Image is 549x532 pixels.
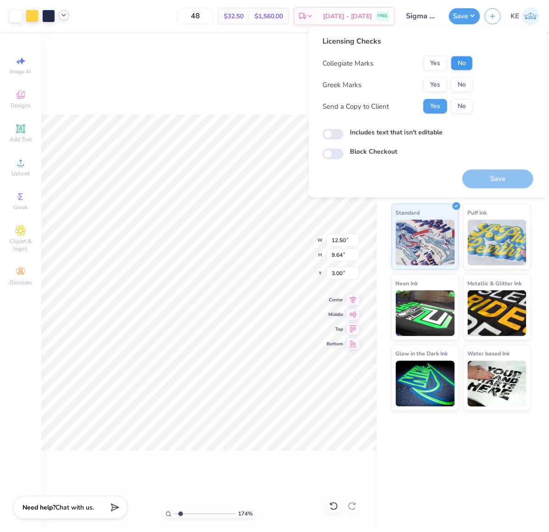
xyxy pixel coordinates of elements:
[468,361,527,407] img: Water based Ink
[5,238,37,252] span: Clipart & logos
[468,278,522,288] span: Metallic & Glitter Ink
[511,7,540,25] a: KE
[10,279,32,286] span: Decorate
[55,504,94,512] span: Chat with us.
[327,326,343,332] span: Top
[396,349,448,359] span: Glow in the Dark Ink
[350,127,443,137] label: Includes text that isn't editable
[322,58,373,69] div: Collegiate Marks
[11,102,31,109] span: Designs
[11,170,30,177] span: Upload
[396,361,455,407] img: Glow in the Dark Ink
[396,208,420,217] span: Standard
[468,208,487,217] span: Puff Ink
[396,290,455,336] img: Neon Ink
[396,220,455,266] img: Standard
[423,99,447,114] button: Yes
[451,78,473,92] button: No
[10,136,32,143] span: Add Text
[322,36,473,47] div: Licensing Checks
[10,68,32,75] span: Image AI
[350,147,397,156] label: Block Checkout
[468,220,527,266] img: Puff Ink
[327,341,343,347] span: Bottom
[238,510,253,518] span: 174 %
[255,11,283,21] span: $1,560.00
[423,56,447,71] button: Yes
[468,349,510,359] span: Water based Ink
[511,11,520,22] span: KE
[396,278,418,288] span: Neon Ink
[322,80,361,90] div: Greek Marks
[224,11,244,21] span: $32.50
[399,7,444,25] input: Untitled Design
[327,311,343,318] span: Middle
[327,297,343,303] span: Center
[14,204,28,211] span: Greek
[323,11,372,21] span: [DATE] - [DATE]
[177,8,213,24] input: – –
[322,101,389,112] div: Send a Copy to Client
[451,56,473,71] button: No
[451,99,473,114] button: No
[378,13,388,19] span: FREE
[522,7,540,25] img: Kent Everic Delos Santos
[22,504,55,512] strong: Need help?
[468,290,527,336] img: Metallic & Glitter Ink
[423,78,447,92] button: Yes
[449,8,480,24] button: Save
